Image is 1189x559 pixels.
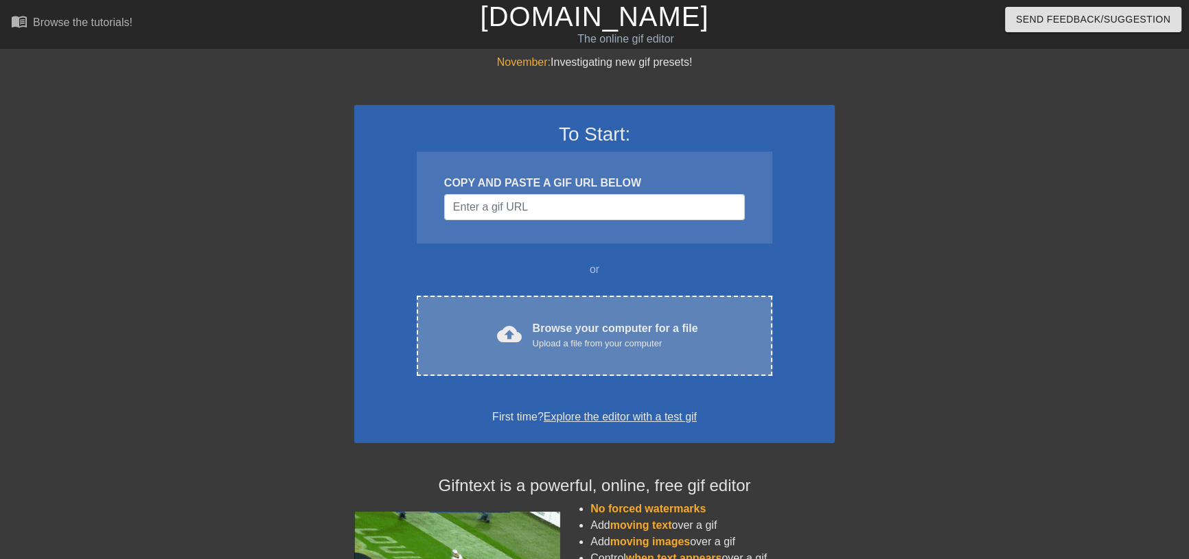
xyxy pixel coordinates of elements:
div: The online gif editor [403,31,848,47]
li: Add over a gif [590,534,835,550]
span: moving text [610,519,672,531]
div: COPY AND PASTE A GIF URL BELOW [444,175,745,191]
h4: Gifntext is a powerful, online, free gif editor [354,476,835,496]
a: Browse the tutorials! [11,13,132,34]
span: moving images [610,536,690,547]
button: Send Feedback/Suggestion [1005,7,1181,32]
span: No forced watermarks [590,503,706,514]
li: Add over a gif [590,517,835,534]
span: menu_book [11,13,27,29]
div: or [390,261,799,278]
a: [DOMAIN_NAME] [480,1,708,32]
span: Send Feedback/Suggestion [1016,11,1170,28]
div: First time? [372,409,817,425]
h3: To Start: [372,123,817,146]
div: Upload a file from your computer [533,337,698,350]
a: Explore the editor with a test gif [544,411,697,423]
div: Investigating new gif presets! [354,54,835,71]
input: Username [444,194,745,220]
div: Browse the tutorials! [33,16,132,28]
div: Browse your computer for a file [533,320,698,350]
span: cloud_upload [497,322,522,346]
span: November: [497,56,551,68]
